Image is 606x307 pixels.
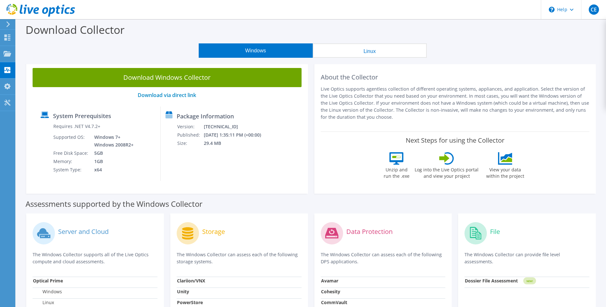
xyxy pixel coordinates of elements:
[346,228,393,235] label: Data Protection
[53,166,89,174] td: System Type:
[53,157,89,166] td: Memory:
[138,92,196,99] a: Download via direct link
[89,149,135,157] td: 5GB
[406,137,504,144] label: Next Steps for using the Collector
[177,251,302,265] p: The Windows Collector can assess each of the following storage systems.
[321,299,347,305] strong: CommVault
[53,133,89,149] td: Supported OS:
[53,123,100,130] label: Requires .NET V4.7.2+
[203,123,270,131] td: [TECHNICAL_ID]
[177,131,203,139] td: Published:
[26,201,203,207] label: Assessments supported by the Windows Collector
[321,86,590,121] p: Live Optics supports agentless collection of different operating systems, appliances, and applica...
[382,165,411,179] label: Unzip and run the .exe
[33,288,62,295] label: Windows
[177,288,189,295] strong: Unity
[177,139,203,147] td: Size:
[414,165,479,179] label: Log into the Live Optics portal and view your project
[321,288,340,295] strong: Cohesity
[26,22,125,37] label: Download Collector
[321,251,446,265] p: The Windows Collector can assess each of the following DPS applications.
[490,228,500,235] label: File
[58,228,109,235] label: Server and Cloud
[321,73,590,81] h2: About the Collector
[465,278,518,284] strong: Dossier File Assessment
[464,251,589,265] p: The Windows Collector can provide file level assessments.
[33,299,54,306] label: Linux
[313,43,427,58] button: Linux
[589,4,599,15] span: CE
[33,278,63,284] strong: Optical Prime
[33,68,302,87] a: Download Windows Collector
[33,251,157,265] p: The Windows Collector supports all of the Live Optics compute and cloud assessments.
[89,166,135,174] td: x64
[549,7,555,12] svg: \n
[53,113,111,119] label: System Prerequisites
[202,228,225,235] label: Storage
[177,299,203,305] strong: PowerStore
[199,43,313,58] button: Windows
[177,278,205,284] strong: Clariion/VNX
[203,139,270,147] td: 29.4 MB
[321,278,338,284] strong: Avamar
[482,165,528,179] label: View your data within the project
[526,279,533,283] tspan: NEW!
[177,113,234,119] label: Package Information
[53,149,89,157] td: Free Disk Space:
[177,123,203,131] td: Version:
[203,131,270,139] td: [DATE] 1:35:11 PM (+00:00)
[89,133,135,149] td: Windows 7+ Windows 2008R2+
[89,157,135,166] td: 1GB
